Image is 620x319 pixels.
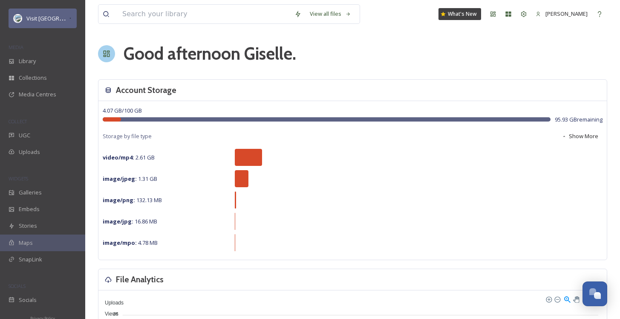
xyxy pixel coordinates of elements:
[19,296,37,304] span: Socials
[557,128,603,145] button: Show More
[103,175,157,183] span: 1.31 GB
[98,300,124,306] span: Uploads
[98,311,118,317] span: Views
[116,273,164,286] h3: File Analytics
[103,175,137,183] strong: image/jpeg :
[19,255,42,264] span: SnapLink
[113,311,118,316] tspan: 36
[19,90,56,99] span: Media Centres
[103,196,162,204] span: 132.13 MB
[103,132,152,140] span: Storage by file type
[124,41,296,67] h1: Good afternoon Giselle .
[103,154,155,161] span: 2.61 GB
[116,84,176,96] h3: Account Storage
[103,217,133,225] strong: image/jpg :
[19,57,36,65] span: Library
[14,14,22,23] img: download.png
[554,296,560,302] div: Zoom Out
[103,239,158,246] span: 4.78 MB
[573,296,578,302] div: Panning
[9,175,28,182] span: WIDGETS
[19,148,40,156] span: Uploads
[555,116,603,124] span: 95.93 GB remaining
[9,283,26,289] span: SOCIALS
[19,188,42,197] span: Galleries
[103,196,135,204] strong: image/png :
[26,14,108,22] span: Visit [GEOGRAPHIC_DATA] Parks
[103,239,137,246] strong: image/mpo :
[118,5,290,23] input: Search your library
[19,74,47,82] span: Collections
[545,10,588,17] span: [PERSON_NAME]
[531,6,592,22] a: [PERSON_NAME]
[306,6,355,22] a: View all files
[563,295,571,302] div: Selection Zoom
[438,8,481,20] a: What's New
[9,44,23,50] span: MEDIA
[103,217,157,225] span: 16.86 MB
[103,154,134,161] strong: video/mp4 :
[583,281,607,306] button: Open Chat
[19,239,33,247] span: Maps
[545,296,551,302] div: Zoom In
[583,295,590,302] div: Reset Zoom
[19,205,40,213] span: Embeds
[103,107,142,114] span: 4.07 GB / 100 GB
[9,118,27,125] span: COLLECT
[19,222,37,230] span: Stories
[19,131,30,139] span: UGC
